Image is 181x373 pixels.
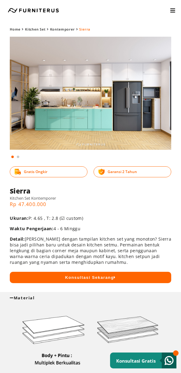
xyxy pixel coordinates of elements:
[10,226,54,231] span: Waktu Pengerjaan:
[110,353,176,368] a: Konsultasi Gratis
[10,295,171,301] div: Material
[10,186,171,195] h1: Sierra
[25,27,46,31] a: Kitchen Set
[10,236,25,242] span: Detail:
[10,201,171,208] p: Rp 47.400.000
[50,27,75,31] a: Kontemporer
[10,27,20,31] a: Home
[10,236,171,265] p: [PERSON_NAME] dengan tampilan kitchen set yang monoton? Sierra bisa jadi pilihan baru untuk desai...
[108,169,137,174] span: Garansi 2 Tahun
[10,226,171,231] p: 4 - 6 Minggu
[79,27,90,31] span: Sierra
[10,37,171,150] img: Sierra Kitchen Set Kontemporer by Furniterus
[10,272,171,283] button: Konsultasi Sekarang
[10,215,28,221] span: Ukuran:
[24,169,47,174] span: Gratis Ongkir
[116,358,156,364] small: Konsultasi Gratis
[10,215,171,221] p: P: 4.65 , T: 2.8 (☑ custom)
[10,195,171,201] h5: Kitchen Set Kontemporer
